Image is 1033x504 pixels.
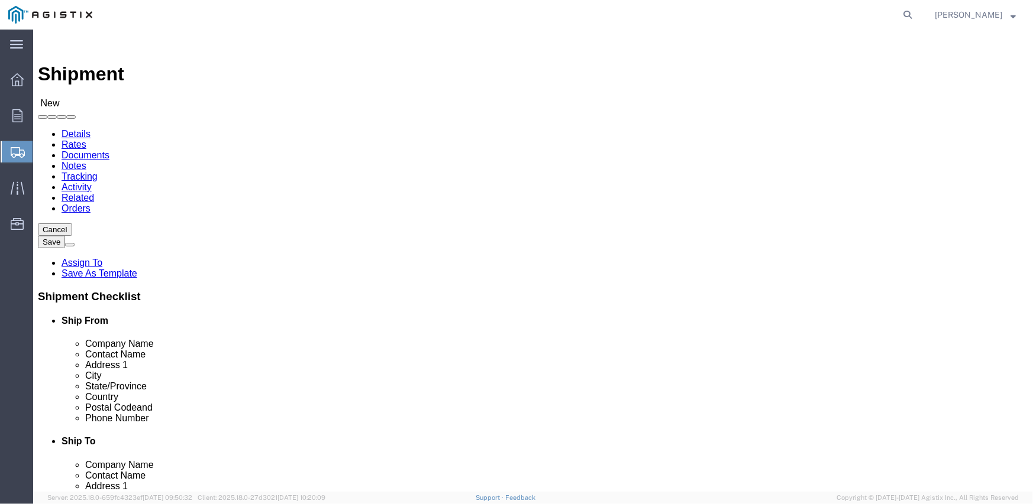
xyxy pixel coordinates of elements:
[33,30,1033,492] iframe: FS Legacy Container
[277,494,325,501] span: [DATE] 10:20:09
[505,494,535,501] a: Feedback
[935,8,1002,21] span: Chantelle Bower
[198,494,325,501] span: Client: 2025.18.0-27d3021
[143,494,192,501] span: [DATE] 09:50:32
[47,494,192,501] span: Server: 2025.18.0-659fc4323ef
[476,494,505,501] a: Support
[934,8,1016,22] button: [PERSON_NAME]
[8,6,92,24] img: logo
[837,493,1019,503] span: Copyright © [DATE]-[DATE] Agistix Inc., All Rights Reserved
